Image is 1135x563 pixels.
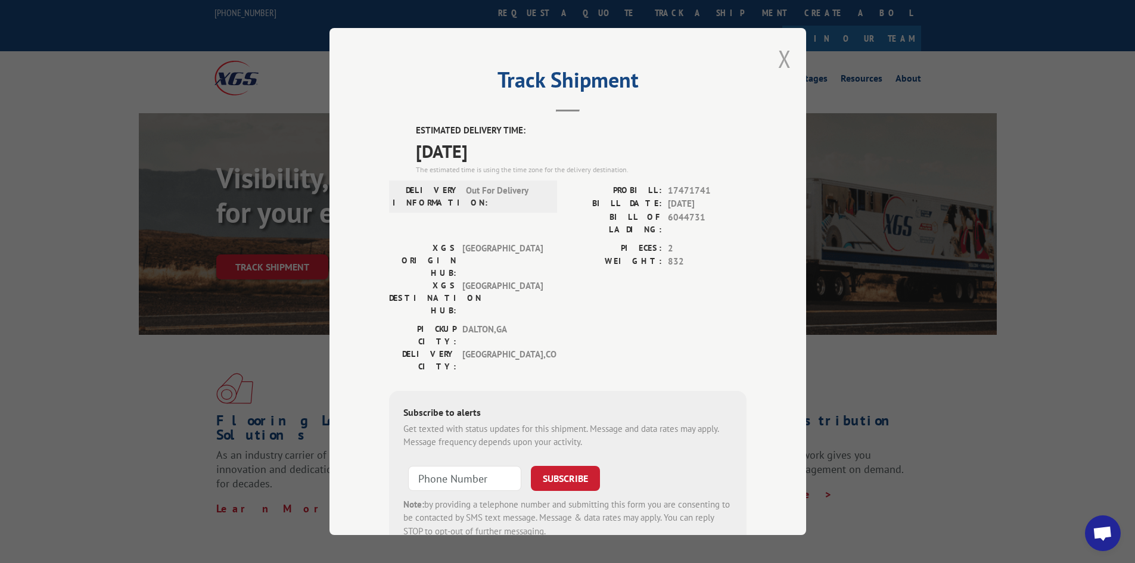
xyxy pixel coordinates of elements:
[568,197,662,211] label: BILL DATE:
[389,71,747,94] h2: Track Shipment
[462,323,543,348] span: DALTON , GA
[416,124,747,138] label: ESTIMATED DELIVERY TIME:
[389,348,456,373] label: DELIVERY CITY:
[466,184,546,209] span: Out For Delivery
[416,138,747,164] span: [DATE]
[568,211,662,236] label: BILL OF LADING:
[389,323,456,348] label: PICKUP CITY:
[668,255,747,269] span: 832
[393,184,460,209] label: DELIVERY INFORMATION:
[462,279,543,317] span: [GEOGRAPHIC_DATA]
[462,242,543,279] span: [GEOGRAPHIC_DATA]
[668,197,747,211] span: [DATE]
[403,498,732,539] div: by providing a telephone number and submitting this form you are consenting to be contacted by SM...
[778,43,791,74] button: Close modal
[389,279,456,317] label: XGS DESTINATION HUB:
[668,211,747,236] span: 6044731
[416,164,747,175] div: The estimated time is using the time zone for the delivery destination.
[531,466,600,491] button: SUBSCRIBE
[668,184,747,198] span: 17471741
[408,466,521,491] input: Phone Number
[403,405,732,422] div: Subscribe to alerts
[668,242,747,256] span: 2
[568,242,662,256] label: PIECES:
[462,348,543,373] span: [GEOGRAPHIC_DATA] , CO
[568,184,662,198] label: PROBILL:
[403,499,424,510] strong: Note:
[403,422,732,449] div: Get texted with status updates for this shipment. Message and data rates may apply. Message frequ...
[1085,515,1121,551] div: Open chat
[389,242,456,279] label: XGS ORIGIN HUB:
[568,255,662,269] label: WEIGHT:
